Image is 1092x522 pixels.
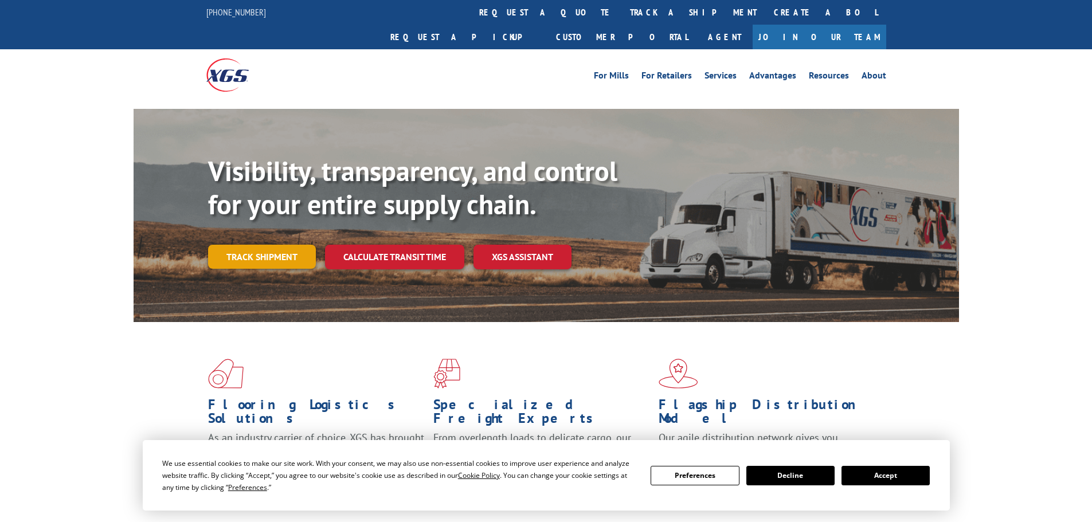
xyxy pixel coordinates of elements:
[208,431,424,472] span: As an industry carrier of choice, XGS has brought innovation and dedication to flooring logistics...
[659,359,698,388] img: xgs-icon-flagship-distribution-model-red
[696,25,753,49] a: Agent
[641,71,692,84] a: For Retailers
[433,359,460,388] img: xgs-icon-focused-on-flooring-red
[704,71,737,84] a: Services
[547,25,696,49] a: Customer Portal
[162,457,637,493] div: We use essential cookies to make our site work. With your consent, we may also use non-essential ...
[651,466,739,485] button: Preferences
[473,245,572,269] a: XGS ASSISTANT
[228,482,267,492] span: Preferences
[594,71,629,84] a: For Mills
[208,245,316,269] a: Track shipment
[143,440,950,511] div: Cookie Consent Prompt
[746,466,835,485] button: Decline
[753,25,886,49] a: Join Our Team
[458,470,500,480] span: Cookie Policy
[208,359,244,388] img: xgs-icon-total-supply-chain-intelligence-red
[208,153,617,222] b: Visibility, transparency, and control for your entire supply chain.
[433,398,650,431] h1: Specialized Freight Experts
[325,245,464,269] a: Calculate transit time
[659,431,870,458] span: Our agile distribution network gives you nationwide inventory management on demand.
[809,71,849,84] a: Resources
[749,71,796,84] a: Advantages
[382,25,547,49] a: Request a pickup
[208,398,425,431] h1: Flooring Logistics Solutions
[206,6,266,18] a: [PHONE_NUMBER]
[659,398,875,431] h1: Flagship Distribution Model
[862,71,886,84] a: About
[841,466,930,485] button: Accept
[433,431,650,482] p: From overlength loads to delicate cargo, our experienced staff knows the best way to move your fr...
